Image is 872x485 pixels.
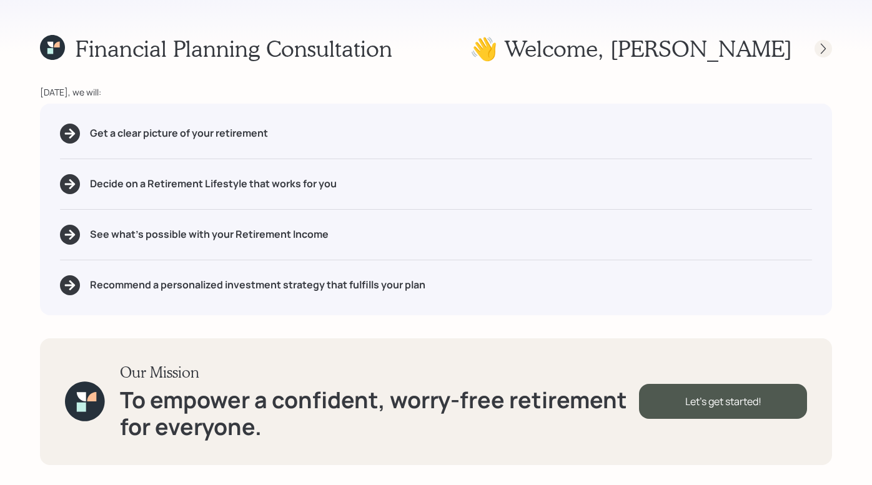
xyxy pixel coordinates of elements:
[120,386,640,440] h1: To empower a confident, worry-free retirement for everyone.
[120,363,640,381] h3: Our Mission
[90,178,337,190] h5: Decide on a Retirement Lifestyle that works for you
[90,279,425,291] h5: Recommend a personalized investment strategy that fulfills your plan
[75,35,392,62] h1: Financial Planning Consultation
[470,35,792,62] h1: 👋 Welcome , [PERSON_NAME]
[90,228,329,240] h5: See what's possible with your Retirement Income
[639,384,807,419] div: Let's get started!
[90,127,268,139] h5: Get a clear picture of your retirement
[40,86,832,99] div: [DATE], we will:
